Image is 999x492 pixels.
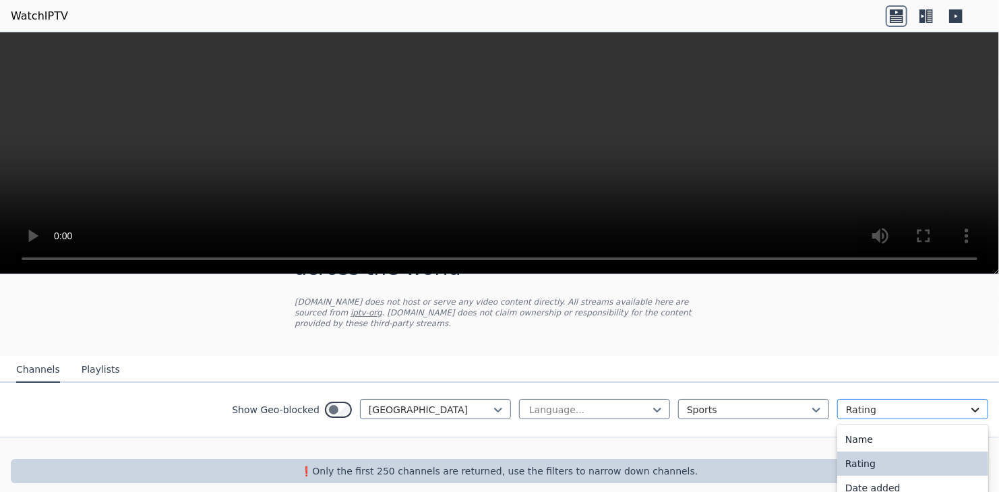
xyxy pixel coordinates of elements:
[351,308,382,317] a: iptv-org
[232,403,320,417] label: Show Geo-blocked
[837,427,988,452] div: Name
[16,357,60,383] button: Channels
[837,452,988,476] div: Rating
[11,8,68,24] a: WatchIPTV
[82,357,120,383] button: Playlists
[16,464,983,478] p: ❗️Only the first 250 channels are returned, use the filters to narrow down channels.
[295,297,704,329] p: [DOMAIN_NAME] does not host or serve any video content directly. All streams available here are s...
